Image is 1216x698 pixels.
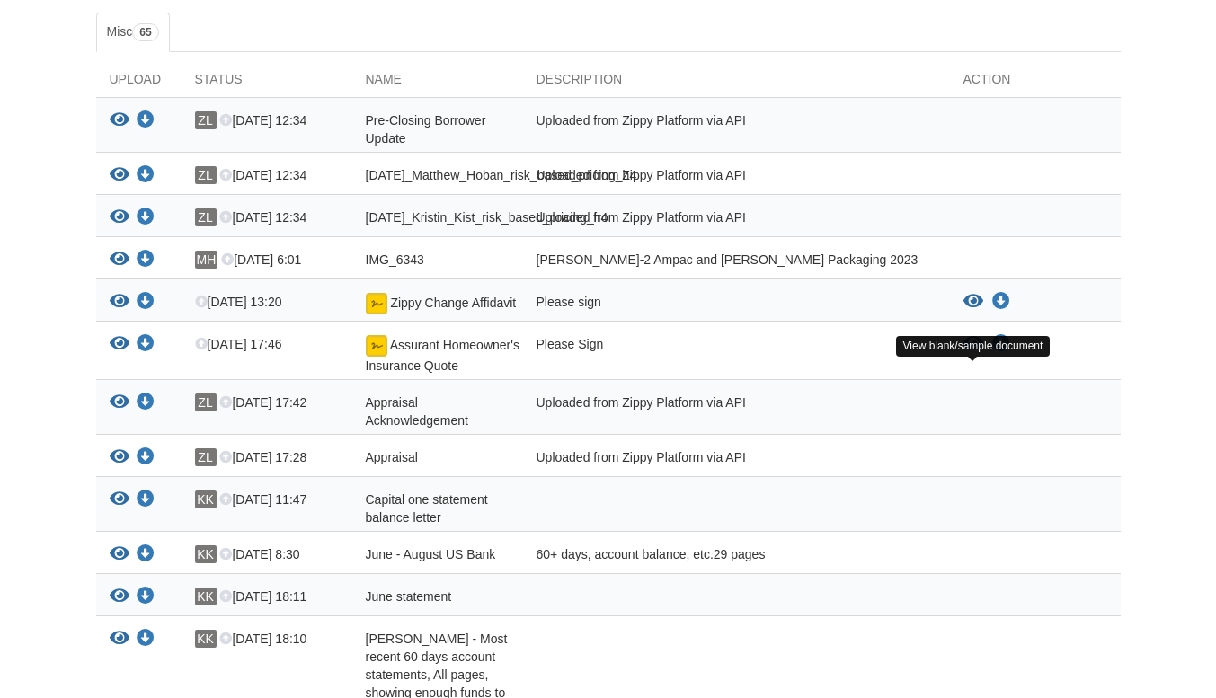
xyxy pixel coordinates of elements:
[221,252,301,267] span: [DATE] 6:01
[195,490,217,508] span: KK
[195,448,217,466] span: ZL
[195,111,217,129] span: ZL
[110,630,129,649] button: View Kristin Kist - Most recent 60 days account statements, All pages, showing enough funds to co...
[110,111,129,130] button: View Pre-Closing Borrower Update
[110,490,129,509] button: View Capital one statement balance letter
[137,548,155,562] a: Download June - August US Bank
[137,114,155,128] a: Download Pre-Closing Borrower Update
[137,296,155,310] a: Download Zippy Change Affidavit
[195,337,282,351] span: [DATE] 17:46
[137,338,155,352] a: Download Assurant Homeowner's Insurance Quote
[195,208,217,226] span: ZL
[195,166,217,184] span: ZL
[219,589,306,604] span: [DATE] 18:11
[523,545,950,569] div: 60+ days, account balance, etc.29 pages
[366,338,519,373] span: Assurant Homeowner's Insurance Quote
[523,393,950,429] div: Uploaded from Zippy Platform via API
[195,251,218,269] span: MH
[137,590,155,605] a: Download June statement
[110,293,129,312] button: View Zippy Change Affidavit
[110,251,129,269] button: View IMG_6343
[137,211,155,225] a: Download 09-12-2025_Kristin_Kist_risk_based_pricing_h4
[110,208,129,227] button: View 09-12-2025_Kristin_Kist_risk_based_pricing_h4
[366,210,608,225] span: [DATE]_Kristin_Kist_risk_based_pricing_h4
[523,293,950,316] div: Please sign
[366,335,387,357] img: Document fully signed
[963,293,983,311] button: View Zippy Change Affidavit
[137,493,155,508] a: Download Capital one statement balance letter
[366,293,387,314] img: Document fully signed
[523,70,950,97] div: Description
[366,168,637,182] span: [DATE]_Matthew_Hoban_risk_based_pricing_h4
[219,547,299,561] span: [DATE] 8:30
[195,630,217,648] span: KK
[110,335,129,354] button: View Assurant Homeowner's Insurance Quote
[110,588,129,606] button: View June statement
[182,70,352,97] div: Status
[366,252,424,267] span: IMG_6343
[219,113,306,128] span: [DATE] 12:34
[523,448,950,472] div: Uploaded from Zippy Platform via API
[137,169,155,183] a: Download 09-12-2025_Matthew_Hoban_risk_based_pricing_h4
[366,492,488,525] span: Capital one statement balance letter
[992,295,1010,309] a: Download Zippy Change Affidavit
[366,113,486,146] span: Pre-Closing Borrower Update
[366,589,452,604] span: June statement
[110,393,129,412] button: View Appraisal Acknowledgement
[896,336,1051,357] div: View blank/sample document
[96,13,170,52] a: Misc
[523,251,950,274] div: [PERSON_NAME]-2 Ampac and [PERSON_NAME] Packaging 2023
[195,393,217,411] span: ZL
[219,210,306,225] span: [DATE] 12:34
[366,450,418,464] span: Appraisal
[110,166,129,185] button: View 09-12-2025_Matthew_Hoban_risk_based_pricing_h4
[950,70,1121,97] div: Action
[96,70,182,97] div: Upload
[523,166,950,190] div: Uploaded from Zippy Platform via API
[195,545,217,563] span: KK
[195,588,217,605] span: KK
[137,396,155,411] a: Download Appraisal Acknowledgement
[366,547,496,561] span: June - August US Bank
[352,70,523,97] div: Name
[137,632,155,647] a: Download Kristin Kist - Most recent 60 days account statements, All pages, showing enough funds t...
[110,448,129,467] button: View Appraisal
[137,253,155,268] a: Download IMG_6343
[219,450,306,464] span: [DATE] 17:28
[110,545,129,564] button: View June - August US Bank
[195,295,282,309] span: [DATE] 13:20
[219,632,306,646] span: [DATE] 18:10
[137,451,155,465] a: Download Appraisal
[523,335,950,375] div: Please Sign
[219,395,306,410] span: [DATE] 17:42
[390,296,516,310] span: Zippy Change Affidavit
[132,23,158,41] span: 65
[523,111,950,147] div: Uploaded from Zippy Platform via API
[219,168,306,182] span: [DATE] 12:34
[219,492,306,507] span: [DATE] 11:47
[366,395,468,428] span: Appraisal Acknowledgement
[523,208,950,232] div: Uploaded from Zippy Platform via API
